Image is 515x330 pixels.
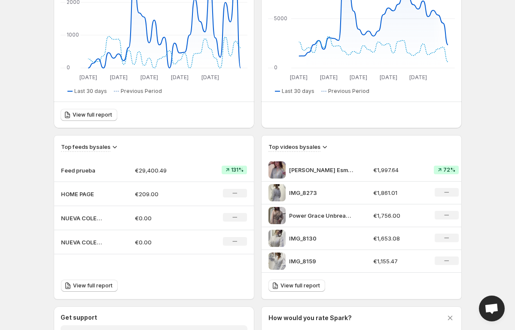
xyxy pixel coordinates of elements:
img: IMG_8159 [268,253,286,270]
p: Power Grace Unbreakable Every detail an armor of light Lumara where elegance becomes art [289,211,353,220]
div: Open chat [479,296,505,321]
text: [DATE] [140,74,158,80]
img: IMG_8273 [268,184,286,201]
span: Last 30 days [282,88,314,95]
text: [DATE] [201,74,219,80]
p: €1,756.00 [373,211,424,220]
p: HOME PAGE [61,190,104,198]
h3: Top videos by sales [268,142,320,151]
text: [DATE] [379,74,397,80]
text: [DATE] [320,74,337,80]
h3: How would you rate Spark? [268,314,352,322]
text: [DATE] [110,74,127,80]
text: [DATE] [171,74,188,80]
p: €1,997.64 [373,166,424,174]
p: [PERSON_NAME] Esme - Lumara Collection caftan caftanstyle caftanmarocain caftandumaroc kaftan mor... [289,166,353,174]
p: €1,653.08 [373,234,424,243]
p: NUEVA COLECCION [61,214,104,222]
text: 5000 [274,15,287,22]
p: €0.00 [135,238,195,247]
span: Previous Period [328,88,369,95]
a: View full report [268,280,325,292]
span: View full report [73,282,113,289]
p: Feed prueba [61,166,104,175]
p: €0.00 [135,214,195,222]
span: Previous Period [121,88,162,95]
a: View full report [61,280,118,292]
text: [DATE] [290,74,308,80]
text: [DATE] [79,74,97,80]
a: View full report [61,109,117,121]
text: 1000 [67,31,79,38]
text: 0 [67,64,70,71]
h3: Top feeds by sales [61,142,110,151]
h3: Get support [61,313,97,322]
p: NUEVA COLECCION [61,238,104,247]
span: 131% [231,167,244,173]
p: €209.00 [135,190,195,198]
p: IMG_8159 [289,257,353,265]
span: Last 30 days [74,88,107,95]
span: View full report [73,111,112,118]
p: €1,861.01 [373,188,424,197]
span: 72% [443,167,455,173]
p: IMG_8130 [289,234,353,243]
img: Pearl Green Esme - Lumara Collection caftan caftanstyle caftanmarocain caftandumaroc kaftan morocco [268,161,286,179]
p: €1,155.47 [373,257,424,265]
text: [DATE] [409,74,427,80]
span: View full report [280,282,320,289]
img: IMG_8130 [268,230,286,247]
img: Power Grace Unbreakable Every detail an armor of light Lumara where elegance becomes art [268,207,286,224]
text: 0 [274,64,277,71]
text: [DATE] [350,74,367,80]
p: IMG_8273 [289,188,353,197]
p: €29,400.49 [135,166,195,175]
